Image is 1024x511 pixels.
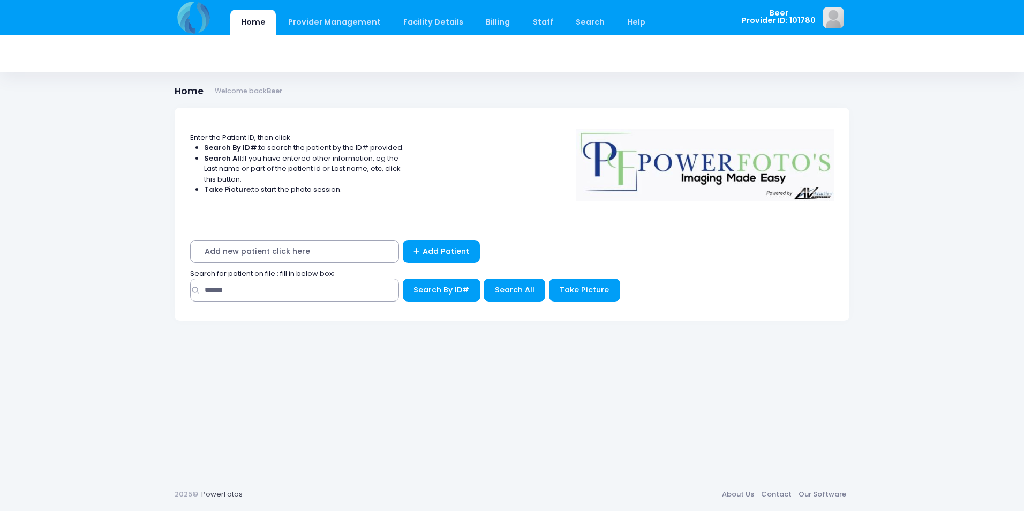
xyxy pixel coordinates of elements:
a: Home [230,10,276,35]
a: Our Software [795,485,849,504]
strong: Search All: [204,153,243,163]
a: Help [617,10,656,35]
strong: Take Picture: [204,184,252,194]
strong: Search By ID#: [204,142,259,153]
li: to start the photo session. [204,184,404,195]
span: Search for patient on file : fill in below box; [190,268,334,279]
li: If you have entered other information, eg the Last name or part of the patient id or Last name, e... [204,153,404,185]
a: Contact [757,485,795,504]
strong: Beer [267,86,283,95]
span: Search All [495,284,534,295]
span: Add new patient click here [190,240,399,263]
span: Search By ID# [413,284,469,295]
button: Search All [484,279,545,302]
img: Logo [571,122,839,201]
a: Facility Details [393,10,474,35]
span: 2025© [175,489,198,499]
button: Take Picture [549,279,620,302]
img: image [823,7,844,28]
button: Search By ID# [403,279,480,302]
span: Enter the Patient ID, then click [190,132,290,142]
a: PowerFotos [201,489,243,499]
li: to search the patient by the ID# provided. [204,142,404,153]
a: About Us [718,485,757,504]
a: Search [565,10,615,35]
a: Staff [522,10,563,35]
a: Billing [476,10,521,35]
span: Beer Provider ID: 101780 [742,9,816,25]
span: Take Picture [560,284,609,295]
small: Welcome back [215,87,283,95]
a: Provider Management [277,10,391,35]
a: Add Patient [403,240,480,263]
h1: Home [175,86,283,97]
